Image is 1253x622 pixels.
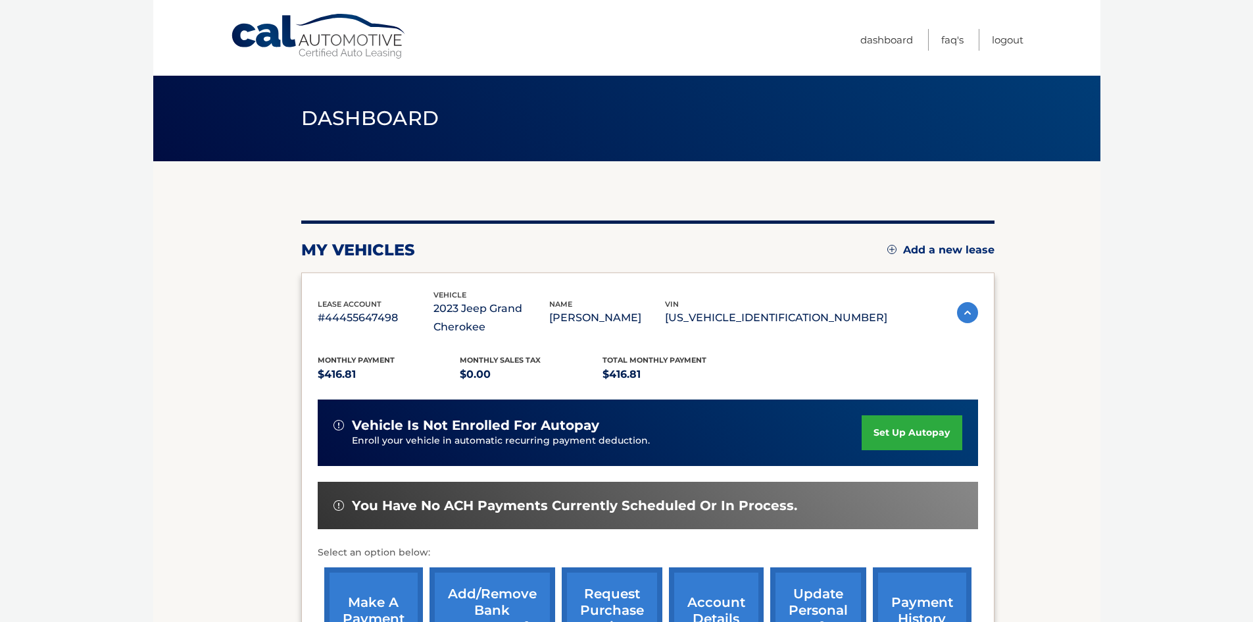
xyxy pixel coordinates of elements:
[602,355,706,365] span: Total Monthly Payment
[665,299,679,309] span: vin
[602,365,745,384] p: $416.81
[460,365,602,384] p: $0.00
[887,245,897,254] img: add.svg
[992,29,1023,51] a: Logout
[957,302,978,323] img: accordion-active.svg
[352,417,599,434] span: vehicle is not enrolled for autopay
[549,309,665,327] p: [PERSON_NAME]
[301,106,439,130] span: Dashboard
[941,29,964,51] a: FAQ's
[887,244,995,257] a: Add a new lease
[433,299,549,336] p: 2023 Jeep Grand Cherokee
[318,365,460,384] p: $416.81
[230,13,408,60] a: Cal Automotive
[318,355,395,365] span: Monthly Payment
[549,299,572,309] span: name
[460,355,541,365] span: Monthly sales Tax
[352,498,797,514] span: You have no ACH payments currently scheduled or in process.
[860,29,913,51] a: Dashboard
[318,545,978,561] p: Select an option below:
[665,309,887,327] p: [US_VEHICLE_IDENTIFICATION_NUMBER]
[862,415,962,450] a: set up autopay
[333,500,344,511] img: alert-white.svg
[333,420,344,430] img: alert-white.svg
[433,290,466,299] span: vehicle
[301,240,415,260] h2: my vehicles
[352,434,862,448] p: Enroll your vehicle in automatic recurring payment deduction.
[318,299,381,309] span: lease account
[318,309,433,327] p: #44455647498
